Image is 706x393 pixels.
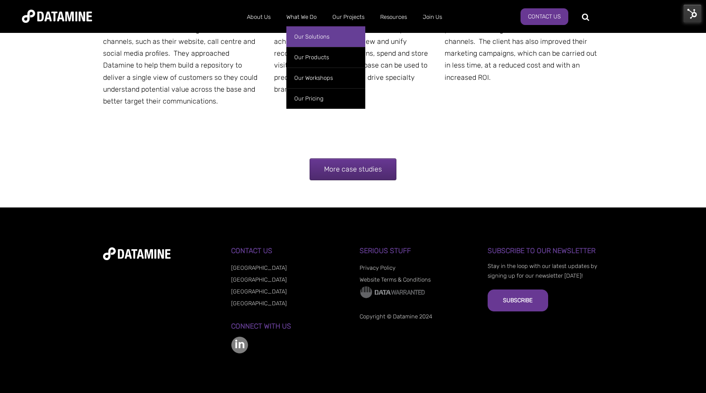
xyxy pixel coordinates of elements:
a: Resources [372,6,415,29]
img: Datamine [22,10,92,23]
h3: Serious Stuff [360,247,475,255]
img: Data Warranted Logo [360,286,425,299]
a: What We Do [278,6,324,29]
a: Our Solutions [286,26,365,47]
img: linkedin-color [231,336,248,354]
h3: Contact Us [231,247,346,255]
p: Stay in the loop with our latest updates by signing up for our newsletter [DATE]! [488,261,603,281]
a: About Us [239,6,278,29]
a: Contact Us [521,8,568,25]
a: Our Projects [324,6,372,29]
a: Our Workshops [286,68,365,88]
p: Copyright © Datamine 2024 [360,312,475,322]
a: More case studies [310,158,396,180]
a: Privacy Policy [360,264,396,271]
h3: Connect with us [231,322,346,330]
a: [GEOGRAPHIC_DATA] [231,300,287,307]
a: Website Terms & Conditions [360,276,431,283]
img: datamine-logo-white [103,247,171,260]
button: Subscribe [488,289,548,311]
a: Our Products [286,47,365,68]
a: [GEOGRAPHIC_DATA] [231,276,287,283]
img: HubSpot Tools Menu Toggle [683,4,702,23]
a: [GEOGRAPHIC_DATA] [231,288,287,295]
a: Our Pricing [286,88,365,109]
h3: Subscribe to our Newsletter [488,247,603,255]
a: Join Us [415,6,450,29]
a: [GEOGRAPHIC_DATA] [231,264,287,271]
